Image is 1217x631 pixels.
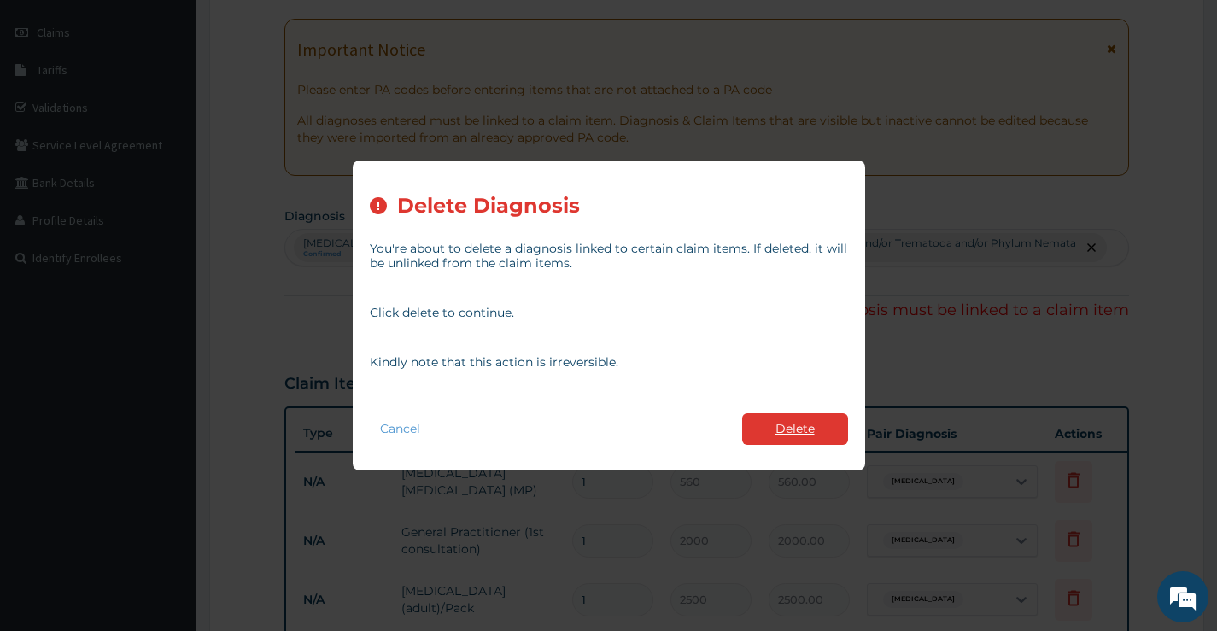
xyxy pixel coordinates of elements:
div: Chat with us now [89,96,287,118]
p: Click delete to continue. [370,306,848,320]
p: Kindly note that this action is irreversible. [370,355,848,370]
p: You're about to delete a diagnosis linked to certain claim items. If deleted, it will be unlinked... [370,242,848,271]
img: d_794563401_company_1708531726252_794563401 [32,85,69,128]
textarea: Type your message and hit 'Enter' [9,436,325,496]
span: We're online! [99,200,236,372]
h2: Delete Diagnosis [397,195,580,218]
div: Minimize live chat window [280,9,321,50]
button: Delete [742,413,848,445]
button: Cancel [370,417,430,441]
